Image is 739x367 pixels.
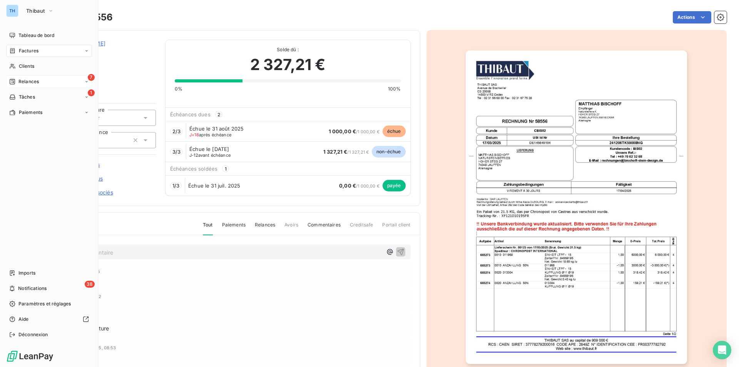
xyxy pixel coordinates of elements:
[19,63,34,70] span: Clients
[383,126,406,137] span: échue
[188,183,240,189] span: Échue le 31 juil. 2025
[88,74,95,81] span: 7
[19,94,35,101] span: Tâches
[323,149,348,155] span: 1 327,21 €
[215,111,222,118] span: 2
[88,89,95,96] span: 1
[673,11,711,23] button: Actions
[189,132,231,137] span: après échéance
[339,183,380,189] span: / 1 000,00 €
[175,85,182,92] span: 0%
[18,331,48,338] span: Déconnexion
[19,47,38,54] span: Factures
[18,78,39,85] span: Relances
[18,270,35,277] span: Imports
[170,166,218,172] span: Échéances soldées
[308,221,341,235] span: Commentaires
[189,132,199,137] span: J+18
[175,46,401,53] span: Solde dû :
[713,341,731,359] div: Open Intercom Messenger
[189,152,198,158] span: J-12
[18,285,47,292] span: Notifications
[26,8,45,14] span: Thibaut
[350,221,373,235] span: Creditsafe
[60,49,156,55] span: CBIS02
[323,149,369,155] span: / 1 327,21 €
[372,146,405,158] span: non-échue
[339,183,356,189] span: 0,00 €
[329,128,356,134] span: 1 000,00 €
[19,109,42,116] span: Paiements
[382,221,410,235] span: Portail client
[203,221,213,235] span: Tout
[172,149,181,155] span: 3 / 3
[172,183,179,189] span: 1 / 3
[255,221,275,235] span: Relances
[18,32,54,39] span: Tableau de bord
[6,5,18,17] div: TH
[189,126,244,132] span: Échue le 31 août 2025
[6,350,54,362] img: Logo LeanPay
[388,85,401,92] span: 100%
[329,129,380,134] span: / 1 000,00 €
[284,221,298,235] span: Avoirs
[18,300,71,307] span: Paramètres et réglages
[222,165,229,172] span: 1
[18,316,29,323] span: Aide
[172,128,181,134] span: 2 / 3
[250,53,326,76] span: 2 327,21 €
[466,50,687,364] img: invoice_thumbnail
[170,111,211,117] span: Échéances dues
[85,281,95,288] span: 38
[189,153,231,158] span: avant échéance
[6,313,92,325] a: Aide
[383,180,406,191] span: payée
[189,146,229,152] span: Échue le [DATE]
[222,221,246,235] span: Paiements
